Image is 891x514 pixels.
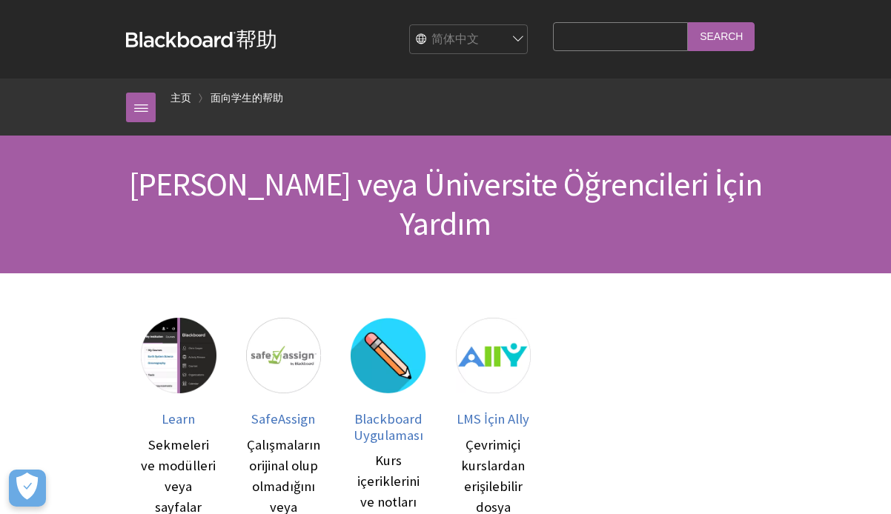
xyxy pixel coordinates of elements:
[170,89,191,107] a: 主页
[456,318,531,393] img: LMS İçin Ally
[126,26,277,53] a: Blackboard帮助
[246,318,322,393] img: SafeAssign
[251,410,315,427] span: SafeAssign
[351,318,426,393] img: Blackboard Uygulaması
[354,410,423,444] span: Blackboard Uygulaması
[457,410,529,427] span: LMS İçin Ally
[129,164,762,244] span: [PERSON_NAME] veya Üniversite Öğrencileri İçin Yardım
[162,410,195,427] span: Learn
[211,89,283,107] a: 面向学生的帮助
[688,22,755,51] input: Search
[9,470,46,507] button: Open Preferences
[410,25,529,55] select: Site Language Selector
[126,32,236,47] strong: Blackboard
[141,318,216,393] img: Learn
